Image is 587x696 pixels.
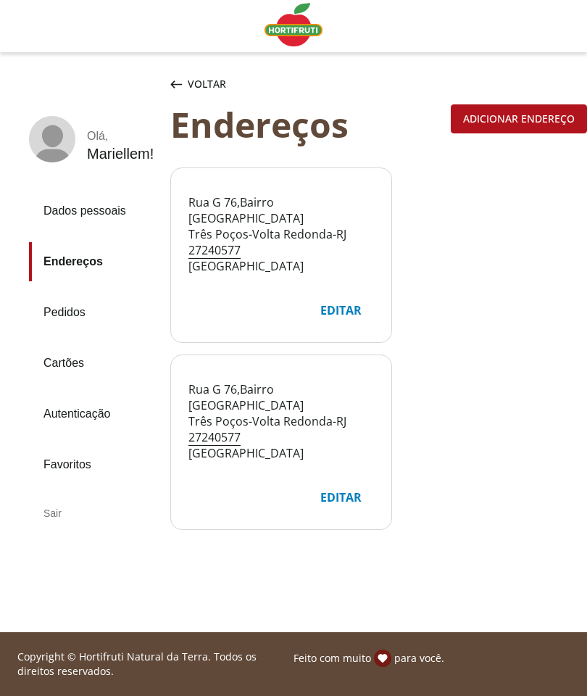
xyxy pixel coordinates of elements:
span: Volta Redonda [252,226,333,242]
a: Dados pessoais [29,191,159,231]
span: , [237,194,240,210]
button: Adicionar endereço [451,104,587,133]
p: Copyright © Hortifruti Natural da Terra. Todos os direitos reservados. [17,650,293,679]
span: Rua G [188,381,221,397]
div: Endereços [170,104,445,144]
div: Olá , [87,130,154,143]
div: Adicionar endereço [451,105,586,133]
button: Editar [308,296,374,325]
a: Endereços [29,242,159,281]
a: Favoritos [29,445,159,484]
img: Logo [265,3,322,46]
div: Sair [29,496,159,531]
a: Pedidos [29,293,159,332]
a: Logo [247,3,340,49]
span: Voltar [188,77,226,91]
span: [GEOGRAPHIC_DATA] [188,445,304,461]
span: [GEOGRAPHIC_DATA] [188,258,304,274]
span: Bairro [GEOGRAPHIC_DATA] [188,381,304,413]
span: Bairro [GEOGRAPHIC_DATA] [188,194,304,226]
img: amor [374,650,391,667]
a: Cartões [29,344,159,383]
span: 76 [224,194,237,210]
span: Rua G [188,194,221,210]
div: Editar [309,297,373,324]
span: - [333,226,336,242]
p: Feito com muito para você. [293,650,444,667]
span: Volta Redonda [252,413,333,429]
div: Editar [309,484,373,511]
span: RJ [336,413,346,429]
a: Autenticação [29,394,159,434]
div: Mariellem ! [87,146,154,162]
button: Voltar [167,70,229,99]
a: Adicionar endereço [451,109,587,125]
span: , [237,381,240,397]
span: - [249,413,252,429]
span: - [249,226,252,242]
span: Três Poços [188,413,249,429]
span: RJ [336,226,346,242]
div: Linha de sessão [6,650,581,679]
button: Editar [308,483,374,512]
span: - [333,413,336,429]
span: Três Poços [188,226,249,242]
span: 76 [224,381,237,397]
